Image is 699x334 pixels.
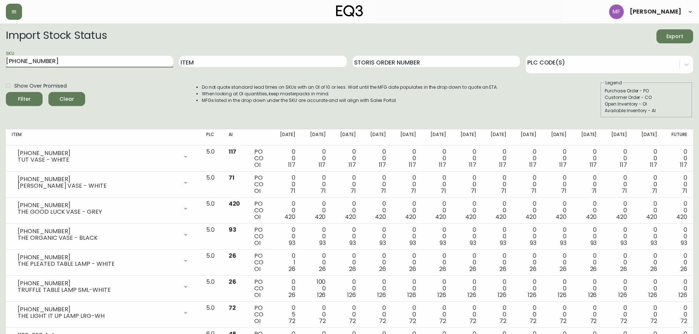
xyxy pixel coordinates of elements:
th: [DATE] [602,129,633,146]
span: 117 [559,161,567,169]
span: 93 [409,239,416,247]
span: 71 [229,173,234,182]
div: 0 0 [458,253,476,272]
div: [PHONE_NUMBER]THE GOOD LUCK VASE - GREY [12,201,194,217]
div: 0 0 [368,148,386,168]
div: 0 0 [639,201,657,220]
td: 5.0 [200,276,222,302]
span: 72 [620,317,627,325]
span: 420 [616,213,627,221]
span: 26 [349,265,356,273]
div: 0 0 [368,175,386,194]
span: 117 [590,161,597,169]
div: 0 1 [277,253,295,272]
div: 0 0 [548,201,567,220]
span: 126 [498,291,506,299]
div: 0 0 [488,148,506,168]
span: 72 [409,317,416,325]
div: 0 0 [398,148,416,168]
div: 0 5 [277,305,295,324]
div: 0 0 [578,253,597,272]
th: [DATE] [331,129,361,146]
span: 420 [405,213,416,221]
div: 0 0 [398,253,416,272]
div: 0 0 [608,201,627,220]
span: 71 [471,187,476,195]
div: 0 0 [669,227,687,246]
span: OI [254,187,261,195]
span: 26 [379,265,386,273]
span: 93 [440,239,446,247]
h2: Import Stock Status [6,29,107,43]
span: 71 [591,187,597,195]
div: 0 0 [277,201,295,220]
div: 0 0 [548,305,567,324]
div: PO CO [254,253,266,272]
span: 26 [560,265,567,273]
span: 26 [439,265,446,273]
div: 0 0 [518,175,536,194]
span: 26 [409,265,416,273]
span: 126 [467,291,476,299]
div: 0 0 [307,305,325,324]
div: 0 0 [307,253,325,272]
div: Open Inventory - OI [605,101,688,107]
div: 0 0 [307,175,325,194]
div: 0 0 [368,305,386,324]
div: 0 0 [669,201,687,220]
li: When looking at OI quantities, keep masterpacks in mind. [202,91,498,97]
span: 26 [229,278,236,286]
button: Clear [48,92,85,106]
div: 0 0 [398,279,416,298]
div: 0 0 [669,305,687,324]
div: 0 0 [578,279,597,298]
span: 420 [586,213,597,221]
span: 93 [379,239,386,247]
img: 5fd4d8da6c6af95d0810e1fe9eb9239f [609,4,624,19]
div: Customer Order - CO [605,94,688,101]
td: 5.0 [200,146,222,172]
span: [PERSON_NAME] [630,9,681,15]
div: 0 0 [307,227,325,246]
div: 0 0 [458,279,476,298]
span: 117 [229,147,237,156]
span: 117 [620,161,627,169]
span: 126 [317,291,326,299]
span: 71 [350,187,356,195]
div: 0 0 [518,201,536,220]
div: 0 0 [669,253,687,272]
span: 93 [500,239,506,247]
div: [PHONE_NUMBER]THE PLEATED TABLE LAMP - WHITE [12,253,194,269]
div: 0 0 [488,227,506,246]
div: 0 0 [277,227,295,246]
span: 117 [499,161,506,169]
div: PO CO [254,279,266,298]
span: 93 [530,239,536,247]
div: 0 0 [458,148,476,168]
span: 26 [620,265,627,273]
div: 0 0 [307,201,325,220]
span: 71 [441,187,446,195]
div: 0 0 [608,227,627,246]
span: 93 [681,239,687,247]
div: Purchase Order - PO [605,88,688,94]
div: 0 0 [578,305,597,324]
div: 0 0 [337,201,356,220]
div: 0 0 [518,305,536,324]
div: 0 0 [639,227,657,246]
td: 5.0 [200,198,222,224]
img: logo [336,5,363,17]
th: [DATE] [572,129,602,146]
span: 126 [407,291,416,299]
div: 100 0 [307,279,325,298]
span: 72 [680,317,687,325]
div: 0 0 [277,175,295,194]
div: 0 0 [608,279,627,298]
span: 420 [315,213,326,221]
div: 0 0 [548,279,567,298]
span: 117 [650,161,657,169]
th: [DATE] [422,129,452,146]
td: 5.0 [200,250,222,276]
div: 0 0 [669,279,687,298]
span: 72 [349,317,356,325]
